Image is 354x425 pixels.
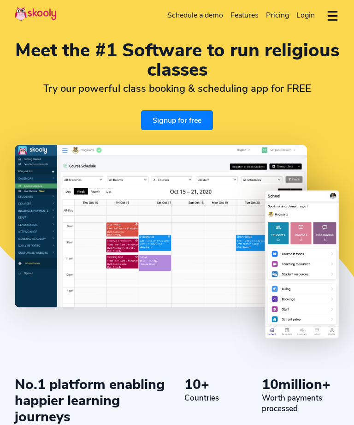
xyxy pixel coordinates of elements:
div: No.1 platform enabling happier learning journeys [15,377,170,425]
a: Signup for free [141,110,213,130]
img: Skooly [15,6,56,21]
a: Login [293,8,319,23]
img: Meet the #1 Software to run religious classes - Desktop [15,145,307,307]
button: dropdown menu [326,6,339,27]
h1: Meet the #1 Software to run religious classes [15,41,339,79]
span: Pricing [266,10,289,20]
h2: Try our powerful class booking & scheduling app for FREE [15,82,339,96]
a: Pricing [262,8,293,23]
a: Features [227,8,262,23]
a: Schedule a demo [164,8,227,23]
span: Login [296,10,315,20]
img: Meet the #1 Software to run religious classes - Mobile [265,189,339,340]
